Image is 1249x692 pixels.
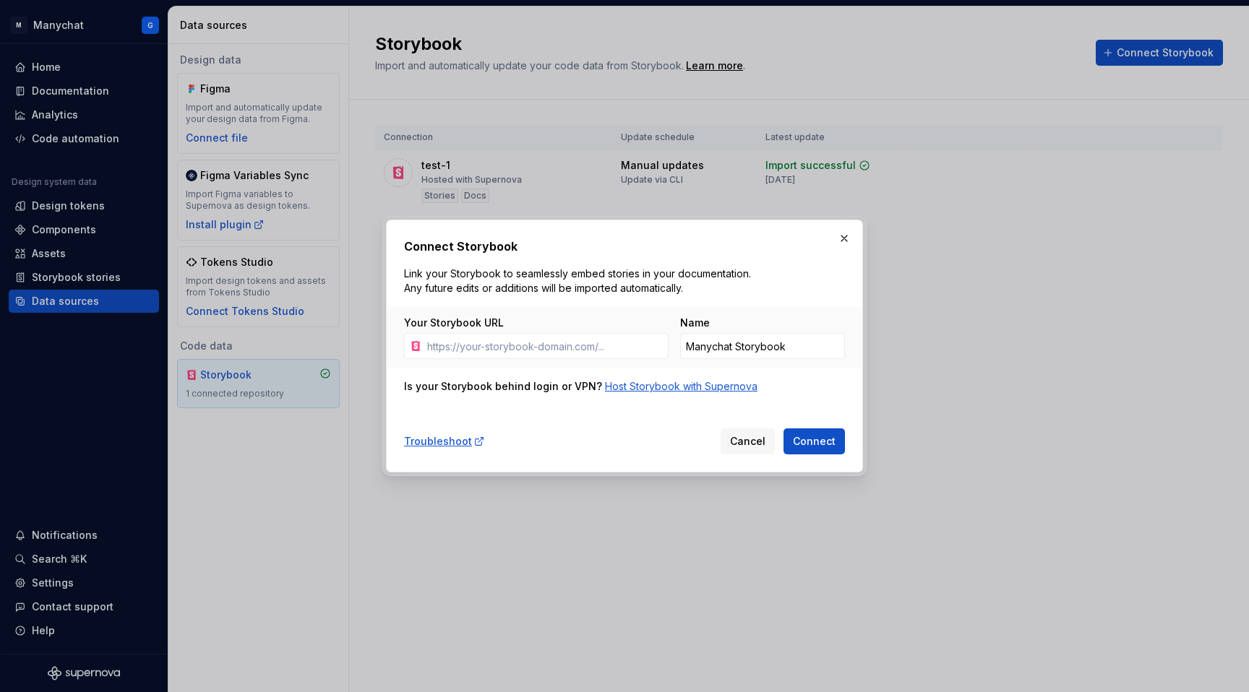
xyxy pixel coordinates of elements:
label: Name [680,316,710,330]
p: Link your Storybook to seamlessly embed stories in your documentation. Any future edits or additi... [404,267,757,295]
a: Host Storybook with Supernova [605,379,757,394]
button: Connect [784,428,845,454]
button: Cancel [721,428,775,454]
a: Troubleshoot [404,434,485,449]
input: Custom Storybook Name [680,333,845,359]
div: Is your Storybook behind login or VPN? [404,379,602,394]
h2: Connect Storybook [404,238,845,255]
input: https://your-storybook-domain.com/... [421,333,669,359]
span: Connect [793,434,836,449]
span: Cancel [730,434,765,449]
label: Your Storybook URL [404,316,504,330]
